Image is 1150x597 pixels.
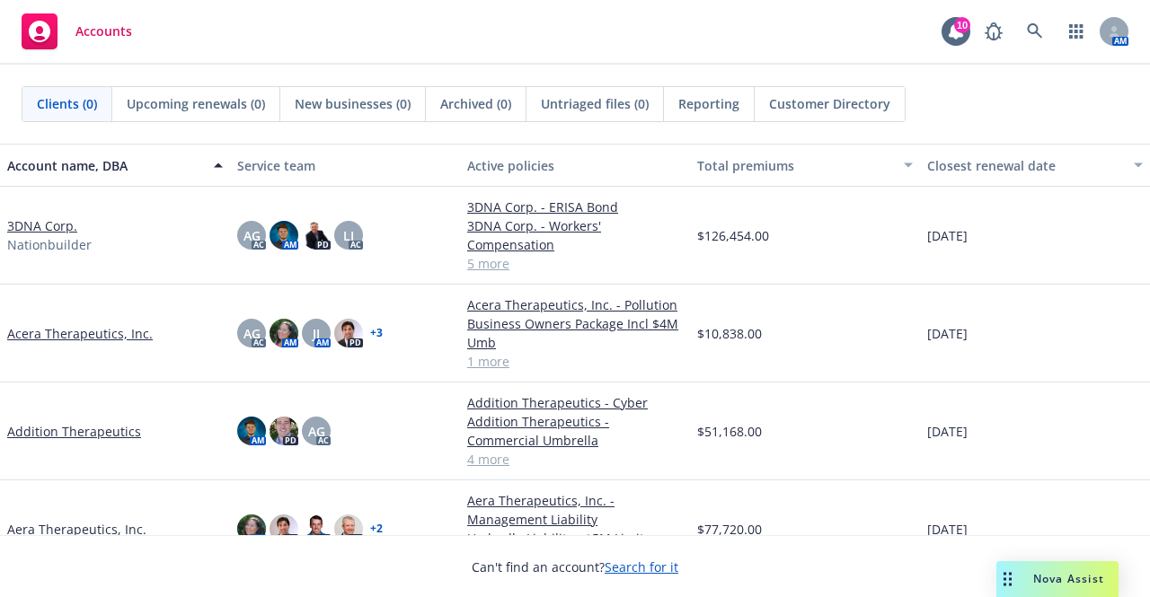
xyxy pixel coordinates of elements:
span: $77,720.00 [697,520,762,539]
span: LI [343,226,354,245]
img: photo [334,319,363,347]
span: [DATE] [927,520,968,539]
span: $51,168.00 [697,422,762,441]
span: Reporting [678,94,739,113]
a: 4 more [467,450,683,469]
img: photo [270,514,298,543]
span: AG [308,422,325,441]
a: Aera Therapeutics, Inc. - Management Liability [467,491,683,529]
a: Accounts [14,6,139,57]
span: [DATE] [927,422,968,441]
div: Drag to move [996,561,1019,597]
span: Clients (0) [37,94,97,113]
span: JJ [313,324,320,343]
a: + 3 [370,328,383,338]
span: Archived (0) [440,94,511,113]
a: Acera Therapeutics, Inc. [7,324,153,343]
div: Service team [237,156,453,175]
a: Umbrella Liability - $5M Limit [467,529,683,548]
span: Customer Directory [769,94,890,113]
button: Nova Assist [996,561,1119,597]
button: Closest renewal date [920,144,1150,187]
span: AG [243,324,261,343]
span: AG [243,226,261,245]
img: photo [270,319,298,347]
a: 5 more [467,254,683,273]
a: Report a Bug [976,13,1012,49]
a: Search [1017,13,1053,49]
a: 3DNA Corp. - Workers' Compensation [467,216,683,254]
a: 1 more [467,352,683,371]
a: Addition Therapeutics - Commercial Umbrella [467,412,683,450]
span: [DATE] [927,226,968,245]
a: Switch app [1058,13,1094,49]
span: Accounts [75,24,132,39]
span: $126,454.00 [697,226,769,245]
a: 3DNA Corp. [7,216,77,235]
span: Untriaged files (0) [541,94,649,113]
button: Total premiums [690,144,920,187]
img: photo [334,514,363,543]
span: Upcoming renewals (0) [127,94,265,113]
a: Business Owners Package Incl $4M Umb [467,314,683,352]
a: + 2 [370,523,383,534]
div: 10 [954,17,970,33]
div: Total premiums [697,156,893,175]
a: Aera Therapeutics, Inc. [7,520,146,539]
span: [DATE] [927,324,968,343]
img: photo [270,417,298,445]
img: photo [270,221,298,250]
span: New businesses (0) [295,94,411,113]
span: Can't find an account? [472,557,678,576]
span: Nationbuilder [7,235,92,254]
div: Active policies [467,156,683,175]
div: Closest renewal date [927,156,1123,175]
img: photo [302,221,331,250]
div: Account name, DBA [7,156,203,175]
span: Nova Assist [1033,571,1104,586]
a: Search for it [605,558,678,575]
img: photo [237,417,266,445]
button: Active policies [460,144,690,187]
img: photo [237,514,266,543]
a: Addition Therapeutics [7,422,141,441]
span: $10,838.00 [697,324,762,343]
img: photo [302,514,331,543]
a: Acera Therapeutics, Inc. - Pollution [467,295,683,314]
a: Addition Therapeutics - Cyber [467,393,683,412]
a: 3DNA Corp. - ERISA Bond [467,198,683,216]
button: Service team [230,144,460,187]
